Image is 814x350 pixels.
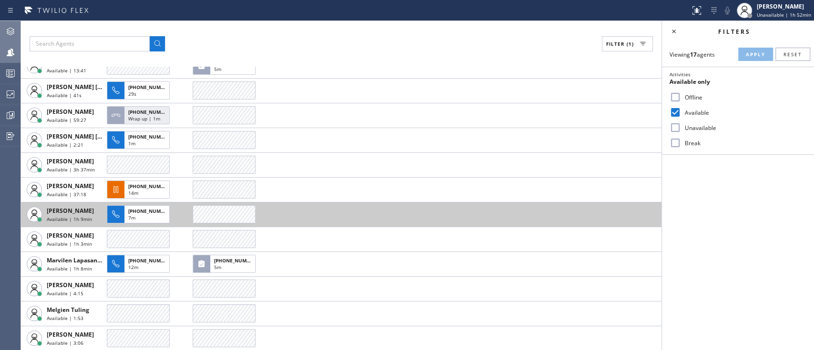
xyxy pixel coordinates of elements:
[47,306,89,314] span: Melgien Tuling
[670,78,710,86] span: Available only
[775,48,810,61] button: Reset
[128,90,136,97] span: 29s
[47,117,86,123] span: Available | 59:27
[193,252,258,276] button: [PHONE_NUMBER]5m
[47,207,94,215] span: [PERSON_NAME]
[107,178,173,201] button: [PHONE_NUMBER]14m
[681,109,806,117] label: Available
[214,66,221,72] span: 5m
[47,182,94,190] span: [PERSON_NAME]
[47,265,92,272] span: Available | 1h 8min
[107,103,173,127] button: [PHONE_NUMBER]Wrap up | 1m
[47,191,86,198] span: Available | 37:18
[128,84,172,90] span: [PHONE_NUMBER]
[606,40,634,47] span: Filter (1)
[214,257,258,264] span: [PHONE_NUMBER]
[128,133,172,140] span: [PHONE_NUMBER]
[30,36,150,51] input: Search Agents
[107,202,173,226] button: [PHONE_NUMBER]7m
[128,208,172,214] span: [PHONE_NUMBER]
[47,108,94,116] span: [PERSON_NAME]
[670,50,715,59] span: Viewing agents
[47,340,83,346] span: Available | 3:06
[128,115,160,122] span: Wrap up | 1m
[681,124,806,132] label: Unavailable
[47,132,159,140] span: [PERSON_NAME] [PERSON_NAME] Dahil
[602,36,653,51] button: Filter (1)
[128,214,135,221] span: 7m
[47,290,83,297] span: Available | 4:15
[107,79,173,102] button: [PHONE_NUMBER]29s
[783,51,802,58] span: Reset
[47,92,82,99] span: Available | 41s
[757,2,811,10] div: [PERSON_NAME]
[214,264,221,270] span: 5m
[128,140,135,147] span: 1m
[718,28,750,36] span: Filters
[128,190,138,196] span: 14m
[690,50,697,59] strong: 17
[107,252,173,276] button: [PHONE_NUMBER]12m
[681,139,806,147] label: Break
[128,257,172,264] span: [PHONE_NUMBER]
[47,315,83,321] span: Available | 1:53
[107,128,173,152] button: [PHONE_NUMBER]1m
[128,264,138,270] span: 12m
[128,109,172,115] span: [PHONE_NUMBER]
[47,157,94,165] span: [PERSON_NAME]
[47,281,94,289] span: [PERSON_NAME]
[738,48,773,61] button: Apply
[721,4,734,17] button: Mute
[47,166,95,173] span: Available | 3h 37min
[47,141,83,148] span: Available | 2:21
[47,256,104,264] span: Marvilen Lapasanda
[47,231,94,240] span: [PERSON_NAME]
[128,183,172,190] span: [PHONE_NUMBER]
[757,11,811,18] span: Unavailable | 1h 52min
[47,240,92,247] span: Available | 1h 3min
[47,67,86,74] span: Available | 13:41
[681,93,806,101] label: Offline
[47,83,143,91] span: [PERSON_NAME] [PERSON_NAME]
[47,330,94,339] span: [PERSON_NAME]
[670,71,806,78] div: Activities
[746,51,765,58] span: Apply
[47,216,92,222] span: Available | 1h 9min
